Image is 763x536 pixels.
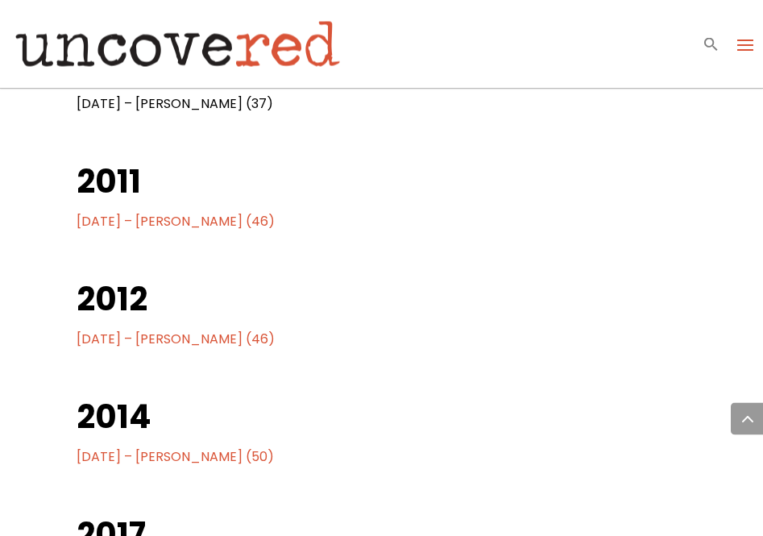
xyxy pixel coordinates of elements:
a: [DATE] – [PERSON_NAME] (46) [77,330,275,349]
b: 2012 [77,277,147,322]
b: 2011 [77,160,141,205]
a: [DATE] – [PERSON_NAME] (46) [77,213,275,231]
b: 2014 [77,395,151,440]
a: [DATE] – [PERSON_NAME] (50) [77,448,274,467]
span: [DATE] – [PERSON_NAME] (37) [77,95,273,114]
